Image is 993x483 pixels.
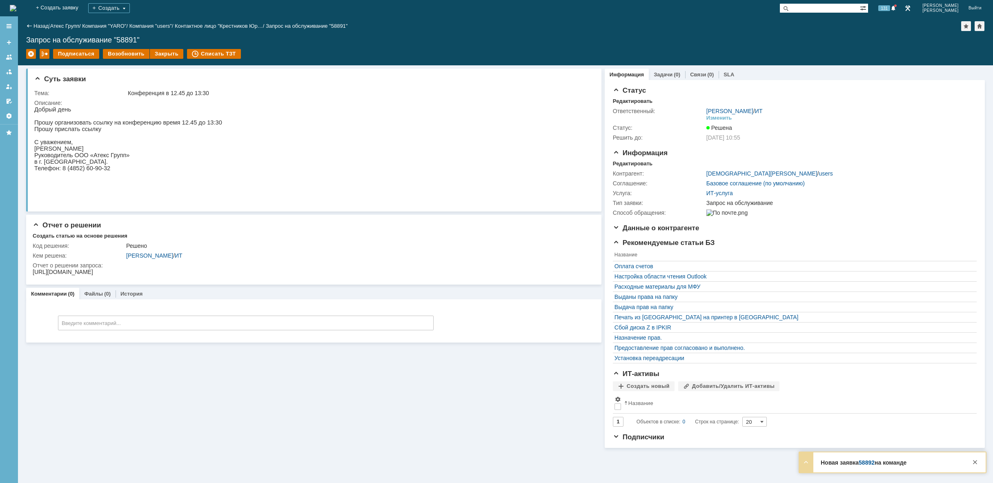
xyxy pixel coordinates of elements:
[690,71,706,78] a: Связи
[706,170,833,177] div: /
[613,149,668,157] span: Информация
[2,109,16,122] a: Настройки
[2,80,16,93] a: Мои заявки
[859,459,875,466] a: 58892
[615,314,971,321] a: Печать из [GEOGRAPHIC_DATA] на принтер в [GEOGRAPHIC_DATA]
[706,170,817,177] a: [DEMOGRAPHIC_DATA][PERSON_NAME]
[922,8,959,13] span: [PERSON_NAME]
[819,170,833,177] a: users
[2,51,16,64] a: Заявки на командах
[755,108,763,114] a: ИТ
[129,23,175,29] div: /
[2,95,16,108] a: Мои согласования
[683,417,686,427] div: 0
[82,23,126,29] a: Компания "YARO"
[10,5,16,11] img: logo
[33,252,125,259] div: Кем решена:
[126,252,173,259] a: [PERSON_NAME]
[40,49,49,59] div: Работа с массовостью
[613,209,705,216] div: Способ обращения:
[126,252,588,259] div: /
[706,125,732,131] span: Решена
[613,200,705,206] div: Тип заявки:
[706,115,732,121] div: Изменить
[34,75,86,83] span: Суть заявки
[26,36,985,44] div: Запрос на обслуживание "58891"
[175,252,183,259] a: ИТ
[637,417,739,427] i: Строк на странице:
[175,23,263,29] a: Контактное лицо "Крестников Юр…
[613,250,973,261] th: Название
[615,294,971,300] a: Выданы права на папку
[33,23,49,29] a: Назад
[706,180,805,187] a: Базовое соглашение (по умолчанию)
[706,200,971,206] div: Запрос на обслуживание
[615,324,971,331] a: Сбой диска Z в IPKIR
[613,190,705,196] div: Услуга:
[613,160,652,167] div: Редактировать
[615,273,971,280] a: Настройка области чтения Outlook
[68,291,75,297] div: (0)
[878,5,890,11] span: 131
[922,3,959,8] span: [PERSON_NAME]
[33,243,125,249] div: Код решения:
[613,98,652,105] div: Редактировать
[706,190,733,196] a: ИТ-услуга
[613,239,715,247] span: Рекомендуемые статьи БЗ
[34,100,589,106] div: Описание:
[860,4,868,11] span: Расширенный поиск
[33,262,589,269] div: Отчет о решении запроса:
[707,71,714,78] div: (0)
[31,291,67,297] a: Комментарии
[615,345,971,351] a: Предоставление прав согласовано и выполнено.
[613,87,646,94] span: Статус
[82,23,129,29] div: /
[724,71,734,78] a: SLA
[615,355,971,361] div: Установка переадресации
[266,23,348,29] div: Запрос на обслуживание "58891"
[706,108,763,114] div: /
[50,23,79,29] a: Атекс Групп
[961,21,971,31] div: Добавить в избранное
[34,90,126,96] div: Тема:
[610,71,644,78] a: Информация
[637,419,680,425] span: Объектов в списке:
[613,134,705,141] div: Решить до:
[615,304,971,310] a: Выдача прав на папку
[613,433,664,441] span: Подписчики
[128,90,588,96] div: Конференция в 12.45 до 13:30
[49,22,50,29] div: |
[903,3,913,13] a: Перейти в интерфейс администратора
[613,370,659,378] span: ИТ-активы
[126,243,588,249] div: Решено
[2,36,16,49] a: Создать заявку
[706,209,748,216] img: По почте.png
[615,334,971,341] a: Назначение прав.
[706,134,740,141] span: [DATE] 10:55
[104,291,111,297] div: (0)
[674,71,680,78] div: (0)
[84,291,103,297] a: Файлы
[613,108,705,114] div: Ответственный:
[33,233,127,239] div: Создать статью на основе решения
[615,263,971,269] a: Оплата счетов
[615,283,971,290] a: Расходные материалы для МФУ
[623,394,973,414] th: Название
[613,180,705,187] div: Соглашение:
[821,459,906,466] strong: Новая заявка на команде
[129,23,172,29] a: Компания "users"
[628,400,653,406] div: Название
[120,291,142,297] a: История
[2,65,16,78] a: Заявки в моей ответственности
[975,21,984,31] div: Сделать домашней страницей
[10,5,16,11] a: Перейти на домашнюю страницу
